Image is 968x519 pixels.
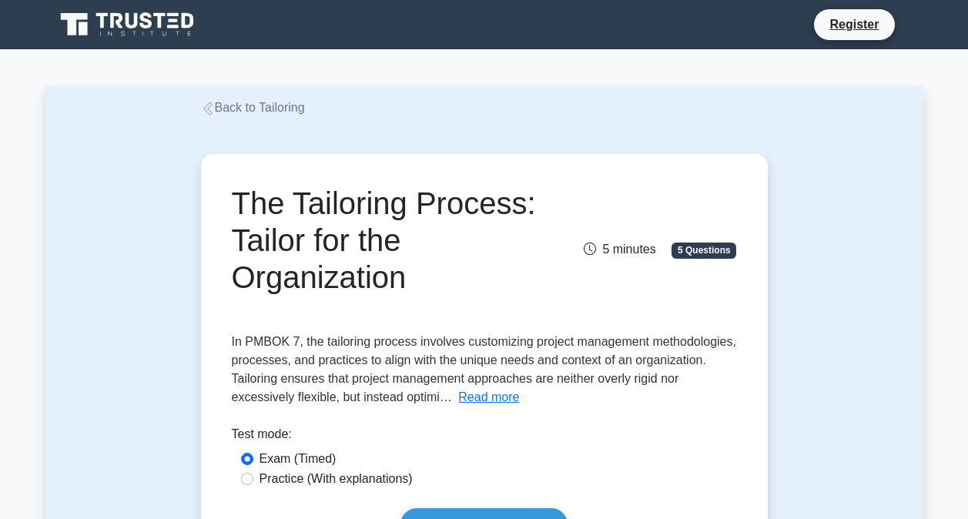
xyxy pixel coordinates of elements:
[201,101,305,114] a: Back to Tailoring
[820,15,888,34] a: Register
[458,388,519,407] button: Read more
[232,335,736,403] span: In PMBOK 7, the tailoring process involves customizing project management methodologies, processe...
[584,243,655,256] span: 5 minutes
[672,243,736,258] span: 5 Questions
[260,450,337,468] label: Exam (Timed)
[232,425,737,450] div: Test mode:
[232,185,562,296] h1: The Tailoring Process: Tailor for the Organization
[260,470,413,488] label: Practice (With explanations)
